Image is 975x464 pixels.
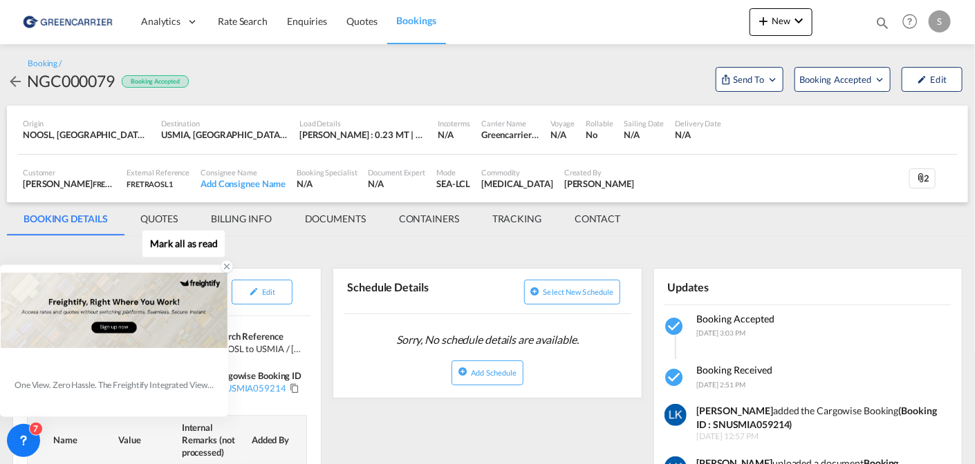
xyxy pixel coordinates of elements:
div: N/A [369,177,426,190]
span: Search Reference [214,331,283,342]
div: NGC000079 [27,70,115,92]
md-icon: icon-plus-circle [530,287,540,296]
md-tab-item: QUOTES [124,202,194,235]
button: icon-pencilEdit [902,67,963,92]
md-icon: icon-checkbox-marked-circle [665,316,687,338]
div: Sailing Date [624,118,665,128]
div: No [586,128,613,141]
div: Destination [161,118,288,128]
span: Cargowise Booking ID [214,370,301,381]
div: Carrier Name [481,118,539,128]
span: Add Schedule [471,368,517,377]
md-tab-item: TRACKING [476,202,558,235]
button: Open demo menu [795,67,891,92]
span: FREJA Transport & Logistics AS [93,178,197,189]
div: Voyage [550,118,575,128]
div: Consignee Name [201,167,286,177]
div: Fish Oil [481,177,553,190]
body: Editor, editor2 [14,14,272,28]
div: Add Consignee Name [201,177,286,190]
div: S [929,10,951,32]
md-icon: icon-pencil [249,287,259,296]
span: Bookings [397,14,436,26]
div: Commodity [481,167,553,177]
div: N/A [550,128,575,141]
div: Customer [23,167,115,177]
div: Booking Accepted [122,75,188,88]
div: SEA-LCL [436,177,470,190]
div: Document Expert [369,167,426,177]
span: Analytics [141,14,180,28]
md-icon: icon-checkbox-marked-circle [665,367,687,389]
span: [DATE] 3:03 PM [697,329,746,337]
div: N/A [297,177,357,190]
md-icon: icon-magnify [875,15,890,30]
span: Select new schedule [544,287,614,296]
div: Mode [436,167,470,177]
div: 2 [909,168,936,189]
span: Rate Search [218,15,268,27]
div: Created By [564,167,634,177]
span: Booking Accepted [697,313,775,325]
md-tab-item: BOOKING DETAILS [7,202,124,235]
md-icon: icon-plus-circle [458,367,467,376]
span: Enquiries [287,15,327,27]
span: Quotes [346,15,377,27]
div: Origin [23,118,150,128]
span: Sorry, No schedule details are available. [391,327,584,353]
span: FRETRAOSL1 [127,180,173,188]
span: [DATE] 2:51 PM [697,380,746,389]
md-icon: icon-plus 400-fg [755,12,772,29]
span: Send To [732,72,766,86]
img: e39c37208afe11efa9cb1d7a6ea7d6f5.png [21,6,114,37]
div: icon-magnify [875,15,890,36]
div: [PERSON_NAME] : 0.23 MT | Volumetric Wt : 1.06 CBM | Chargeable Wt : 1.06 W/M [299,128,427,141]
button: Open demo menu [716,67,783,92]
img: 0ocgo4AAAAGSURBVAMAOl6AW4jsYCYAAAAASUVORK5CYII= [665,404,687,426]
div: N/A [676,128,722,141]
div: Greencarrier Consolidators [481,128,539,141]
span: Edit [262,287,275,296]
div: Updates [665,274,806,298]
span: Help [898,10,922,33]
div: Rollable [586,118,613,128]
div: icon-arrow-left [7,70,27,92]
div: External Reference [127,167,189,177]
span: Booking Received [697,364,773,376]
md-icon: Click to Copy [290,383,299,393]
div: added the Cargowise Booking [697,404,949,431]
div: Load Details [299,118,427,128]
md-icon: icon-chevron-down [790,12,807,29]
div: Booking / [28,58,62,70]
strong: (Booking ID : SNUSMIA059214) [697,405,937,430]
div: NOOSL to USMIA / 30 Sep 2025 [214,342,304,355]
span: [DATE] 12:57 PM [697,431,949,443]
div: Booking Specialist [297,167,357,177]
div: SNUSMIA059214 [214,382,286,394]
md-icon: icon-pencil [918,75,927,84]
md-icon: icon-arrow-left [7,73,24,90]
strong: [PERSON_NAME] [697,405,774,416]
md-tab-item: CONTACT [558,202,637,235]
md-tab-item: DOCUMENTS [288,202,382,235]
span: New [755,15,807,26]
div: N/A [438,128,454,141]
div: Jakub Flemming [564,177,634,190]
button: icon-plus-circleAdd Schedule [452,360,523,385]
div: Schedule Details [344,274,485,308]
div: [PERSON_NAME] [23,177,115,190]
div: Incoterms [438,118,470,128]
md-icon: icon-attachment [916,173,927,184]
div: Help [898,10,929,35]
md-tab-item: BILLING INFO [194,202,288,235]
button: icon-plus-circleSelect new schedule [524,280,620,304]
div: USMIA, Miami, FL, United States, North America, Americas [161,128,288,141]
button: icon-pencilEdit [232,280,292,304]
md-pagination-wrapper: Use the left and right arrow keys to navigate between tabs [7,202,637,235]
button: icon-plus 400-fgNewicon-chevron-down [750,8,813,36]
md-tab-item: CONTAINERS [382,202,476,235]
span: Booking Accepted [799,72,873,86]
div: NOOSL, Oslo, Norway, Northern Europe, Europe [23,128,150,141]
div: N/A [624,128,665,141]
